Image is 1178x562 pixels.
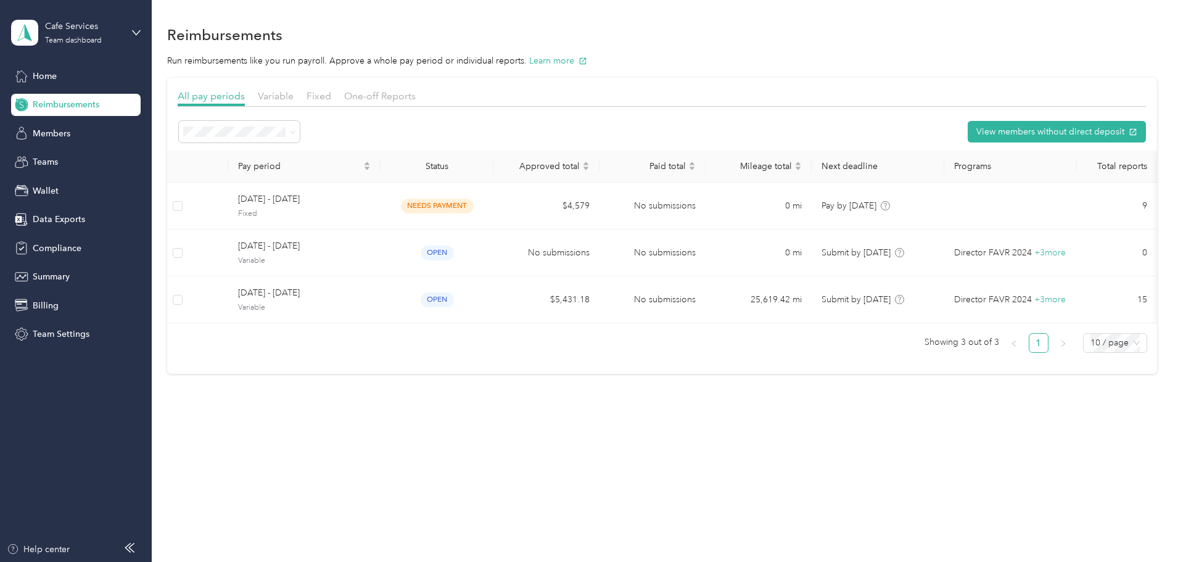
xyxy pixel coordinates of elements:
h1: Reimbursements [167,28,282,41]
td: $5,431.18 [493,276,599,323]
td: 0 mi [706,229,812,276]
th: Total reports [1077,150,1156,183]
span: Pay period [238,161,361,171]
td: No submissions [599,276,706,323]
span: + 3 more [1034,294,1066,305]
span: Reimbursements [33,98,99,111]
td: 9 [1077,183,1156,229]
span: Mileage total [715,161,792,171]
td: 15 [1077,276,1156,323]
th: Pay period [228,150,381,183]
span: Summary [33,270,70,283]
span: Fixed [238,209,371,220]
span: Paid total [609,161,686,171]
span: caret-down [363,165,371,172]
span: Fixed [307,90,331,102]
span: Team Settings [33,328,89,341]
div: Status [390,161,484,171]
td: 25,619.42 mi [706,276,812,323]
button: Learn more [529,54,587,67]
th: Paid total [599,150,706,183]
td: 0 mi [706,183,812,229]
span: Variable [238,255,371,267]
span: caret-down [688,165,696,172]
span: + 3 more [1034,247,1066,258]
a: 1 [1029,334,1048,352]
span: Home [33,70,57,83]
div: Cafe Services [45,20,122,33]
span: Billing [33,299,59,312]
th: Mileage total [706,150,812,183]
span: All pay periods [178,90,245,102]
span: Submit by [DATE] [822,294,891,305]
span: left [1010,340,1018,347]
button: Help center [7,543,70,556]
span: caret-up [794,160,802,167]
span: One-off Reports [344,90,416,102]
span: open [421,246,454,260]
td: No submissions [599,229,706,276]
span: caret-up [688,160,696,167]
span: Data Exports [33,213,85,226]
li: Next Page [1053,333,1073,353]
div: Page Size [1083,333,1147,353]
td: $4,579 [493,183,599,229]
div: Team dashboard [45,37,102,44]
li: Previous Page [1004,333,1024,353]
span: caret-down [582,165,590,172]
span: Director FAVR 2024 [954,246,1032,260]
span: open [421,292,454,307]
span: Compliance [33,242,81,255]
span: Wallet [33,184,59,197]
span: [DATE] - [DATE] [238,286,371,300]
span: [DATE] - [DATE] [238,239,371,253]
span: right [1060,340,1067,347]
span: Teams [33,155,58,168]
span: Director FAVR 2024 [954,293,1032,307]
p: Run reimbursements like you run payroll. Approve a whole pay period or individual reports. [167,54,1157,67]
td: No submissions [599,183,706,229]
td: No submissions [493,229,599,276]
span: Showing 3 out of 3 [925,333,999,352]
th: Approved total [493,150,599,183]
button: left [1004,333,1024,353]
span: Pay by [DATE] [822,200,876,211]
span: Submit by [DATE] [822,247,891,258]
span: caret-down [794,165,802,172]
span: Variable [238,302,371,313]
span: Variable [258,90,294,102]
li: 1 [1029,333,1048,353]
span: Members [33,127,70,140]
span: [DATE] - [DATE] [238,192,371,206]
button: View members without direct deposit [968,121,1146,143]
iframe: Everlance-gr Chat Button Frame [1109,493,1178,562]
td: 0 [1077,229,1156,276]
span: caret-up [582,160,590,167]
span: Approved total [503,161,580,171]
th: Programs [944,150,1077,183]
th: Next deadline [812,150,944,183]
span: needs payment [401,199,474,213]
button: right [1053,333,1073,353]
span: caret-up [363,160,371,167]
span: 10 / page [1090,334,1140,352]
